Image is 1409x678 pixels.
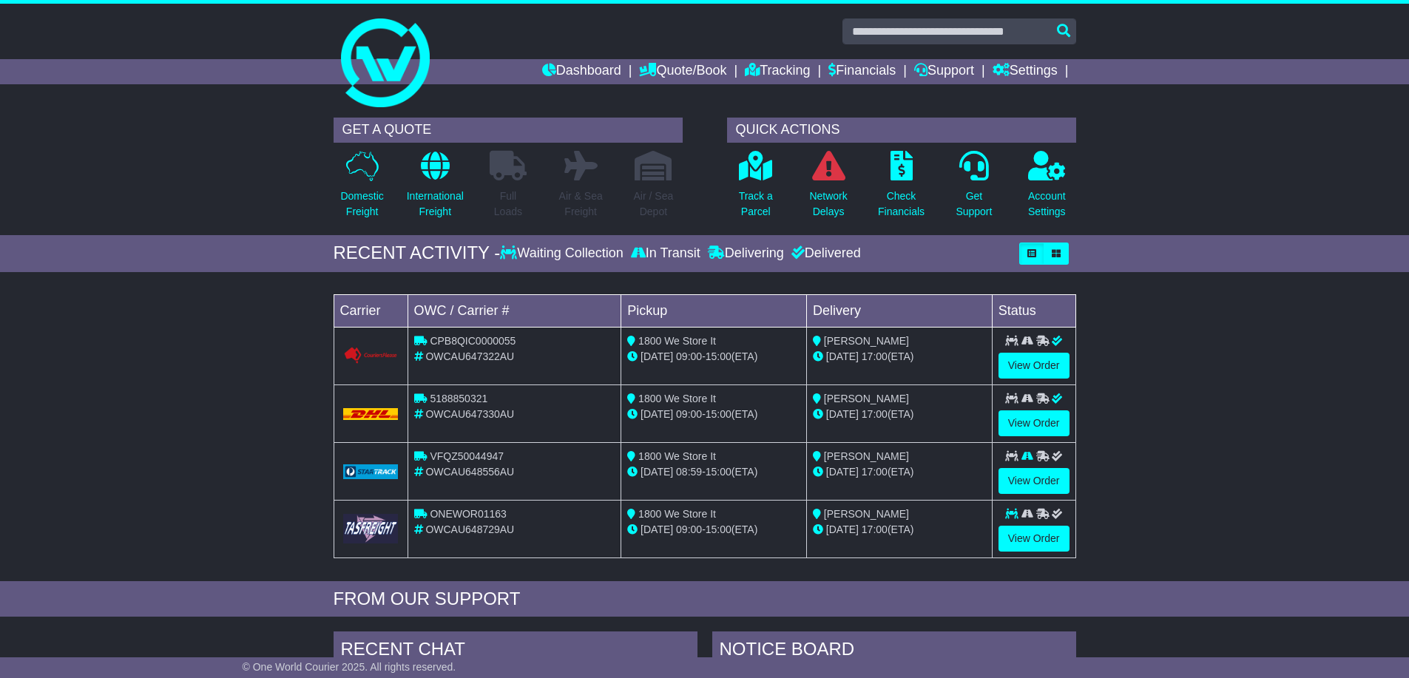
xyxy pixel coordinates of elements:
span: 15:00 [706,350,731,362]
span: © One World Courier 2025. All rights reserved. [243,661,456,673]
td: Carrier [334,294,408,327]
img: GetCarrierServiceLogo [343,464,399,479]
td: OWC / Carrier # [408,294,621,327]
a: View Order [999,410,1070,436]
span: 1800 We Store It [638,393,716,404]
div: Delivered [788,245,861,262]
span: 09:00 [676,408,702,420]
span: [DATE] [641,408,673,420]
span: [DATE] [826,523,859,535]
a: Dashboard [542,59,621,84]
span: 15:00 [706,408,731,420]
div: In Transit [627,245,704,262]
span: [DATE] [826,350,859,362]
a: InternationalFreight [406,150,464,228]
p: Account Settings [1028,189,1066,220]
p: Full Loads [490,189,527,220]
a: Quote/Book [639,59,726,84]
td: Pickup [621,294,807,327]
a: AccountSettings [1027,150,1067,228]
div: - (ETA) [627,464,800,480]
img: GetCarrierServiceLogo [343,514,399,543]
div: QUICK ACTIONS [727,118,1076,143]
span: OWCAU648729AU [425,523,514,535]
span: 08:59 [676,466,702,478]
a: NetworkDelays [808,150,848,228]
a: GetSupport [955,150,993,228]
span: [PERSON_NAME] [824,450,909,462]
span: [PERSON_NAME] [824,393,909,404]
a: Support [914,59,974,84]
div: - (ETA) [627,349,800,365]
span: 1800 We Store It [638,508,716,520]
p: International Freight [407,189,464,220]
div: - (ETA) [627,522,800,538]
img: DHL.png [343,408,399,420]
a: Financials [828,59,896,84]
span: 17:00 [862,408,888,420]
span: 17:00 [862,523,888,535]
div: NOTICE BOARD [712,631,1076,671]
p: Air & Sea Freight [559,189,603,220]
div: RECENT ACTIVITY - [334,243,501,264]
span: 17:00 [862,350,888,362]
span: VFQZ50044947 [430,450,504,462]
div: Delivering [704,245,788,262]
td: Delivery [806,294,992,327]
div: (ETA) [813,349,986,365]
a: CheckFinancials [877,150,925,228]
span: 15:00 [706,466,731,478]
span: [DATE] [641,350,673,362]
span: [PERSON_NAME] [824,508,909,520]
p: Air / Sea Depot [634,189,674,220]
p: Check Financials [878,189,925,220]
span: [DATE] [641,523,673,535]
span: 09:00 [676,350,702,362]
span: [DATE] [826,408,859,420]
a: Tracking [745,59,810,84]
a: View Order [999,526,1070,552]
a: Settings [993,59,1058,84]
div: FROM OUR SUPPORT [334,589,1076,610]
div: Waiting Collection [500,245,626,262]
div: (ETA) [813,464,986,480]
span: 09:00 [676,523,702,535]
span: 5188850321 [430,393,487,404]
span: 1800 We Store It [638,335,716,347]
span: [DATE] [641,466,673,478]
a: View Order [999,353,1070,379]
div: (ETA) [813,407,986,422]
p: Domestic Freight [340,189,383,220]
div: - (ETA) [627,407,800,422]
span: OWCAU647322AU [425,350,514,362]
a: DomesticFreight [339,150,384,228]
span: OWCAU648556AU [425,466,514,478]
a: View Order [999,468,1070,494]
p: Network Delays [809,189,847,220]
span: CPB8QIC0000055 [430,335,516,347]
div: RECENT CHAT [334,631,697,671]
span: [PERSON_NAME] [824,335,909,347]
span: 1800 We Store It [638,450,716,462]
span: 15:00 [706,523,731,535]
p: Track a Parcel [739,189,773,220]
span: [DATE] [826,466,859,478]
div: (ETA) [813,522,986,538]
p: Get Support [956,189,992,220]
img: GetCarrierServiceLogo [343,347,399,365]
td: Status [992,294,1075,327]
span: OWCAU647330AU [425,408,514,420]
a: Track aParcel [738,150,774,228]
span: 17:00 [862,466,888,478]
div: GET A QUOTE [334,118,683,143]
span: ONEWOR01163 [430,508,506,520]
